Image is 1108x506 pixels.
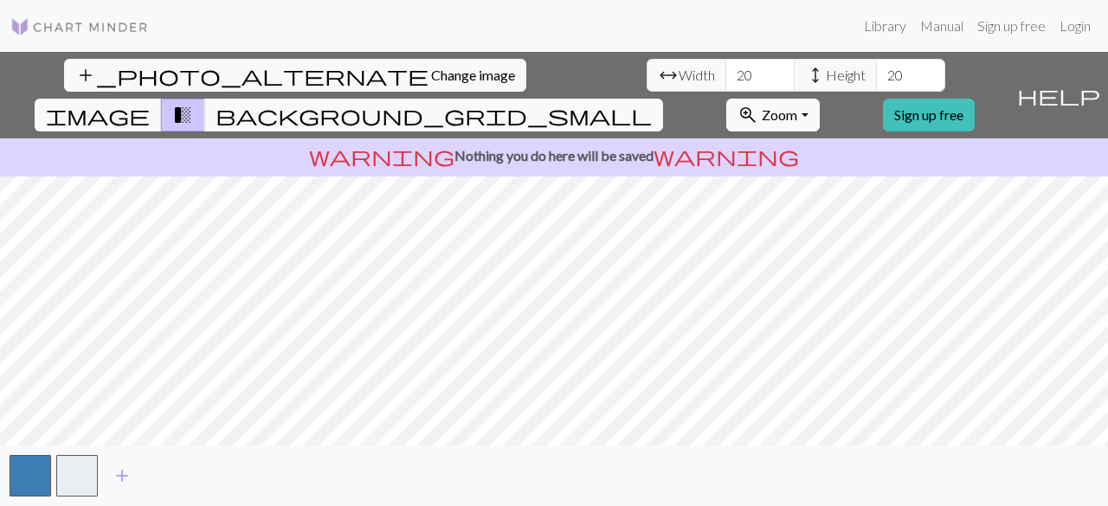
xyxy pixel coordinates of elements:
span: warning [654,144,799,168]
span: add_photo_alternate [75,63,428,87]
span: transition_fade [172,103,193,127]
span: image [46,103,150,127]
a: Library [857,9,913,43]
a: Login [1053,9,1098,43]
a: Manual [913,9,970,43]
span: help [1017,83,1100,107]
span: background_grid_small [216,103,652,127]
span: arrow_range [658,63,679,87]
span: Width [679,65,715,86]
a: Sign up free [883,99,975,131]
span: height [805,63,826,87]
button: Change image [64,59,526,92]
button: Help [1009,52,1108,138]
img: Logo [10,16,149,37]
span: Change image [431,67,515,83]
span: warning [309,144,454,168]
button: Zoom [726,99,819,131]
p: Nothing you do here will be saved [7,145,1101,166]
button: Add color [100,459,144,492]
span: zoom_in [738,103,758,127]
a: Sign up free [970,9,1053,43]
span: add [112,464,132,488]
span: Height [826,65,866,86]
span: Zoom [762,106,797,123]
